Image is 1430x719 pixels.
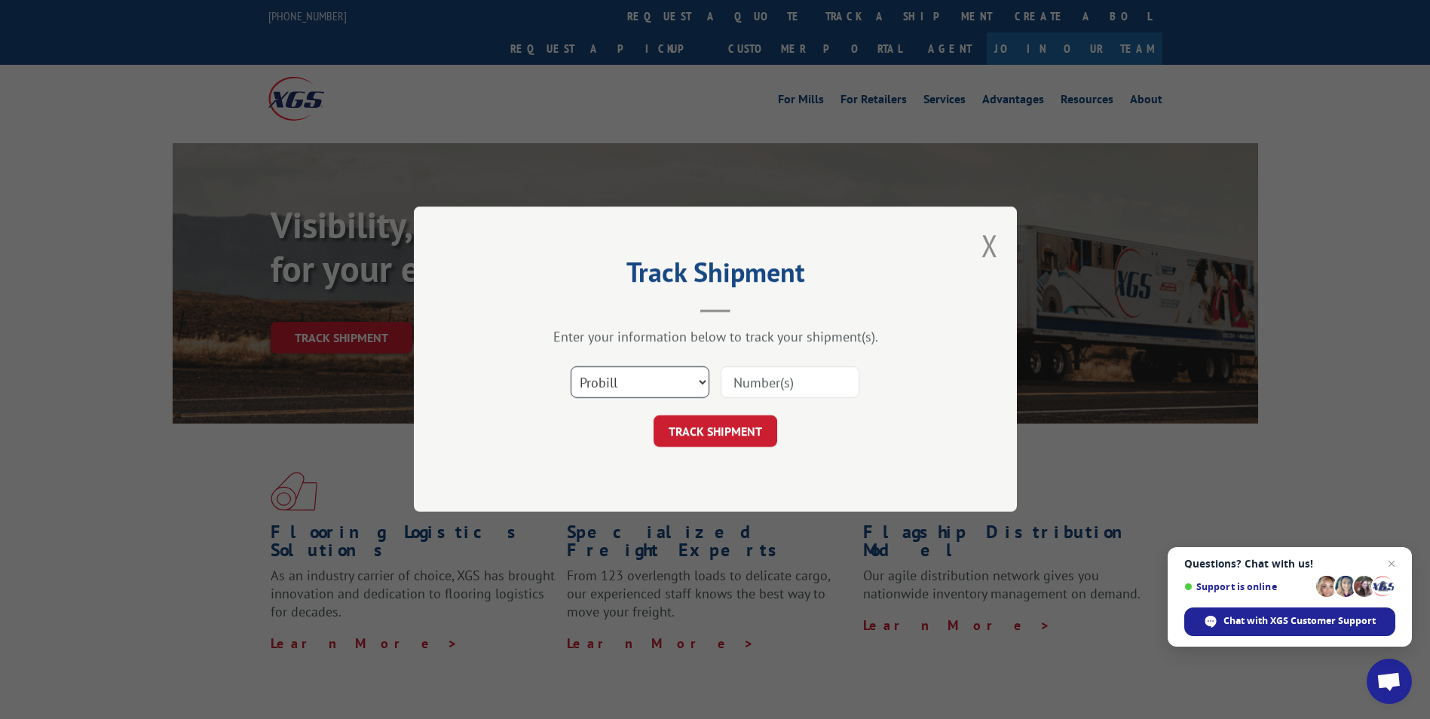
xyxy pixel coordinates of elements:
div: Enter your information below to track your shipment(s). [489,329,942,346]
h2: Track Shipment [489,262,942,290]
div: Chat with XGS Customer Support [1184,607,1395,636]
span: Close chat [1383,555,1401,573]
button: Close modal [981,225,998,265]
span: Chat with XGS Customer Support [1223,614,1376,628]
span: Support is online [1184,581,1311,592]
button: TRACK SHIPMENT [654,416,777,448]
span: Questions? Chat with us! [1184,558,1395,570]
div: Open chat [1367,659,1412,704]
input: Number(s) [721,367,859,399]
